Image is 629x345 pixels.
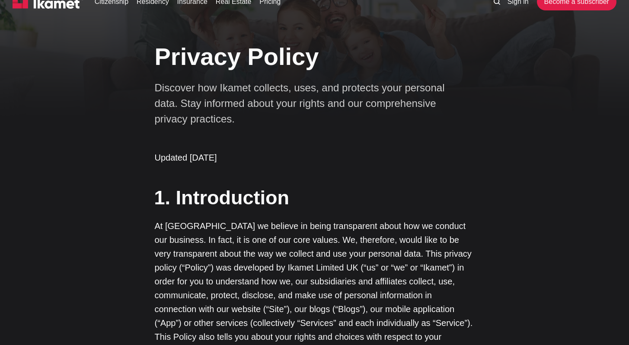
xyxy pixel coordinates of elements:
[155,80,457,127] p: Discover how Ikamet collects, uses, and protects your personal data. Stay informed about your rig...
[155,42,475,71] h1: Privacy Policy
[155,151,475,164] p: Updated [DATE]
[154,184,474,211] h2: 1. Introduction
